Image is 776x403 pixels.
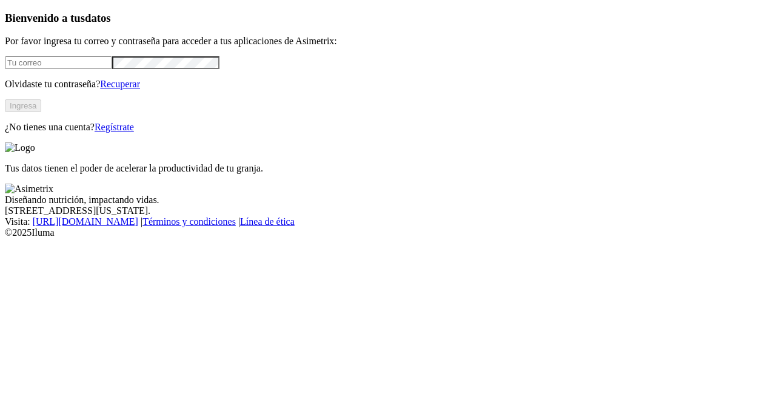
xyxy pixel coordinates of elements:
[5,184,53,195] img: Asimetrix
[5,195,771,205] div: Diseñando nutrición, impactando vidas.
[5,99,41,112] button: Ingresa
[5,142,35,153] img: Logo
[5,12,771,25] h3: Bienvenido a tus
[5,56,112,69] input: Tu correo
[33,216,138,227] a: [URL][DOMAIN_NAME]
[5,163,771,174] p: Tus datos tienen el poder de acelerar la productividad de tu granja.
[100,79,140,89] a: Recuperar
[5,216,771,227] div: Visita : | |
[5,79,771,90] p: Olvidaste tu contraseña?
[142,216,236,227] a: Términos y condiciones
[5,227,771,238] div: © 2025 Iluma
[95,122,134,132] a: Regístrate
[5,122,771,133] p: ¿No tienes una cuenta?
[5,205,771,216] div: [STREET_ADDRESS][US_STATE].
[240,216,295,227] a: Línea de ética
[5,36,771,47] p: Por favor ingresa tu correo y contraseña para acceder a tus aplicaciones de Asimetrix:
[85,12,111,24] span: datos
